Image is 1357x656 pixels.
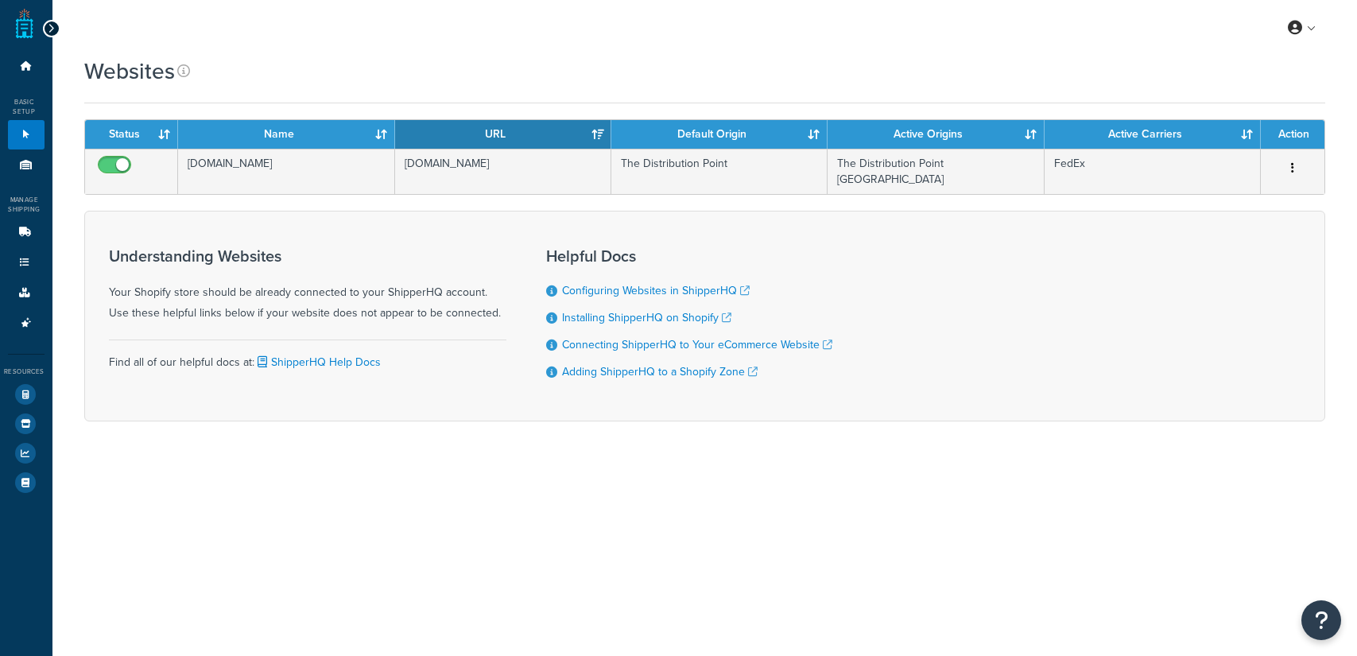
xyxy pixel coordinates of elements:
a: Connecting ShipperHQ to Your eCommerce Website [562,336,832,353]
th: Active Origins: activate to sort column ascending [828,120,1044,149]
div: Your Shopify store should be already connected to your ShipperHQ account. Use these helpful links... [109,247,506,324]
a: ShipperHQ Help Docs [254,354,381,371]
div: Find all of our helpful docs at: [109,340,506,373]
li: Shipping Rules [8,248,45,278]
li: Origins [8,150,45,180]
a: Adding ShipperHQ to a Shopify Zone [562,363,758,380]
li: Dashboard [8,52,45,81]
li: Boxes [8,278,45,308]
a: ShipperHQ Home [16,8,33,40]
td: [DOMAIN_NAME] [395,149,611,194]
h3: Helpful Docs [546,247,832,265]
th: Action [1261,120,1324,149]
li: Advanced Features [8,309,45,338]
li: Marketplace [8,410,45,438]
th: Status: activate to sort column ascending [85,120,179,149]
td: The Distribution Point [GEOGRAPHIC_DATA] [828,149,1044,194]
td: FedEx [1045,149,1261,194]
li: Analytics [8,439,45,468]
h3: Understanding Websites [109,247,506,265]
th: Active Carriers: activate to sort column ascending [1045,120,1261,149]
th: URL: activate to sort column ascending [395,120,611,149]
th: Name: activate to sort column ascending [178,120,394,149]
li: Websites [8,120,45,149]
th: Default Origin: activate to sort column ascending [611,120,828,149]
a: Installing ShipperHQ on Shopify [562,309,731,326]
li: Carriers [8,218,45,247]
h1: Websites [84,56,175,87]
td: [DOMAIN_NAME] [178,149,394,194]
li: Help Docs [8,468,45,497]
li: Test Your Rates [8,380,45,409]
a: Configuring Websites in ShipperHQ [562,282,750,299]
td: The Distribution Point [611,149,828,194]
button: Open Resource Center [1301,600,1341,640]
